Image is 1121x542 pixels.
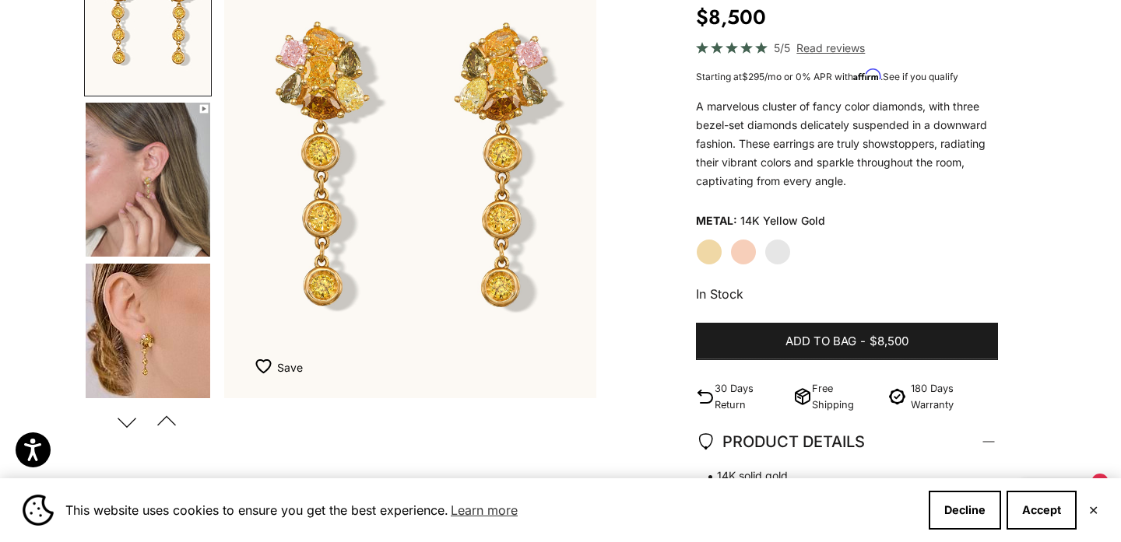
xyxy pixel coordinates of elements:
[853,69,880,81] span: Affirm
[696,2,766,33] sale-price: $8,500
[696,428,865,455] span: PRODUCT DETAILS
[696,323,998,360] button: Add to bag-$8,500
[1088,505,1098,515] button: Close
[696,467,982,484] span: 14K solid gold
[785,332,856,351] span: Add to bag
[65,498,916,522] span: This website uses cookies to ensure you get the best experience.
[774,39,790,57] span: 5/5
[715,380,787,413] p: 30 Days Return
[448,498,520,522] a: Learn more
[870,332,908,351] span: $8,500
[84,262,212,419] button: Go to item 5
[255,351,303,383] button: Add to Wishlist
[929,491,1001,530] button: Decline
[696,413,998,470] summary: PRODUCT DETAILS
[1007,491,1077,530] button: Accept
[696,39,998,57] a: 5/5 Read reviews
[23,495,54,526] img: Cookie banner
[883,71,958,82] a: See if you qualify - Learn more about Affirm Financing (opens in modal)
[86,264,210,418] img: #YellowGold #WhiteGold #RoseGold
[255,358,277,374] img: wishlist
[796,39,865,57] span: Read reviews
[911,380,998,413] p: 180 Days Warranty
[696,209,737,233] legend: Metal:
[696,71,958,82] span: Starting at /mo or 0% APR with .
[84,101,212,258] button: Go to item 4
[742,71,764,82] span: $295
[812,380,877,413] p: Free Shipping
[696,97,998,191] p: A marvelous cluster of fancy color diamonds, with three bezel-set diamonds delicately suspended i...
[86,103,210,257] img: #YellowGold #RoseGold #WhiteGold
[740,209,825,233] variant-option-value: 14K Yellow Gold
[696,284,998,304] p: In Stock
